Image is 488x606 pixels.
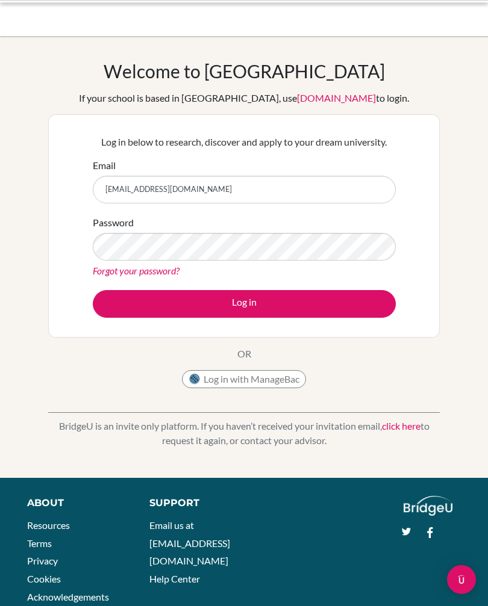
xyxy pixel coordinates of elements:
div: If your school is based in [GEOGRAPHIC_DATA], use to login. [79,91,409,105]
div: About [27,496,122,510]
a: Acknowledgements [27,591,109,602]
a: Resources [27,519,70,531]
a: Privacy [27,555,58,566]
label: Password [93,215,134,230]
button: Log in with ManageBac [182,370,306,388]
a: [DOMAIN_NAME] [297,92,376,104]
a: Cookies [27,573,61,584]
p: BridgeU is an invite only platform. If you haven’t received your invitation email, to request it ... [48,419,440,448]
a: Help Center [149,573,200,584]
button: Log in [93,290,396,318]
a: Forgot your password? [93,265,180,276]
a: click here [382,420,421,431]
p: Log in below to research, discover and apply to your dream university. [93,135,396,149]
div: Open Intercom Messenger [447,565,476,594]
h1: Welcome to [GEOGRAPHIC_DATA] [104,60,385,82]
img: logo_white@2x-f4f0deed5e89b7ecb1c2cc34c3e3d731f90f0f143d5ea2071677605dd97b5244.png [404,496,452,516]
div: Support [149,496,234,510]
p: OR [237,347,251,361]
label: Email [93,158,116,173]
a: Terms [27,537,52,549]
a: Email us at [EMAIL_ADDRESS][DOMAIN_NAME] [149,519,230,566]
